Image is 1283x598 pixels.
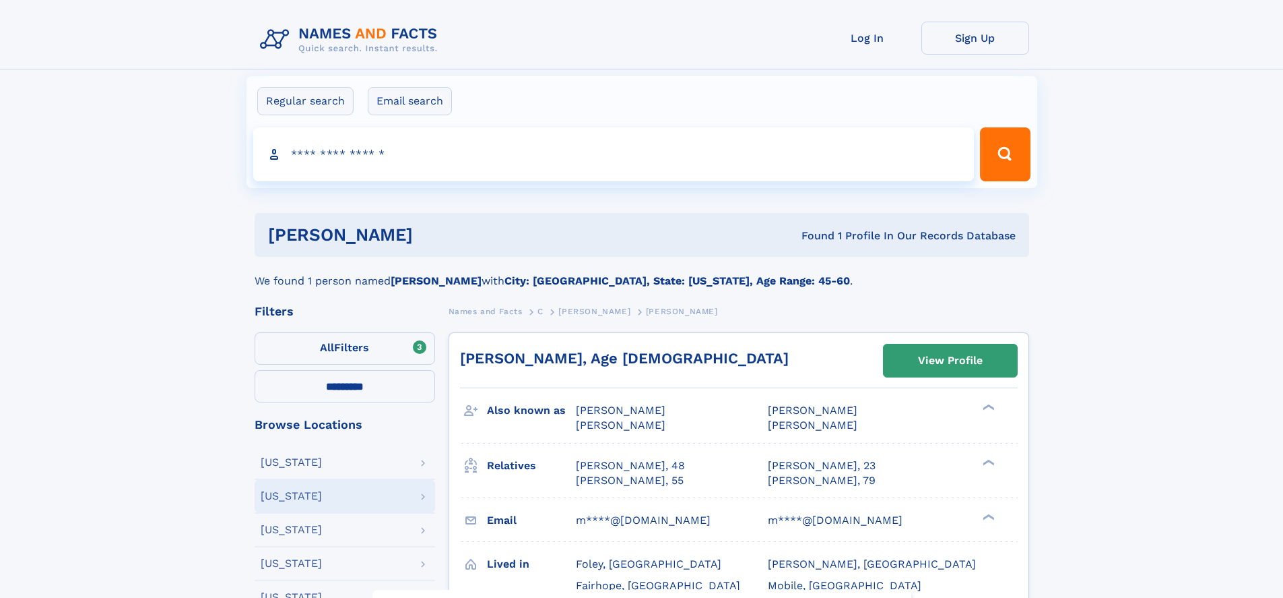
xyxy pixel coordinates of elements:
b: City: [GEOGRAPHIC_DATA], State: [US_STATE], Age Range: 45-60 [504,274,850,287]
img: Logo Names and Facts [255,22,449,58]
span: Fairhope, [GEOGRAPHIC_DATA] [576,579,740,592]
a: [PERSON_NAME], 48 [576,458,685,473]
a: [PERSON_NAME] [558,303,630,320]
a: Log In [814,22,921,55]
h3: Lived in [487,553,576,576]
span: [PERSON_NAME] [558,307,630,316]
button: Search Button [980,127,1030,181]
div: ❯ [979,512,995,521]
div: [US_STATE] [261,457,322,468]
div: Browse Locations [255,419,435,431]
span: All [320,341,334,354]
input: search input [253,127,975,181]
span: Mobile, [GEOGRAPHIC_DATA] [768,579,921,592]
b: [PERSON_NAME] [391,274,482,287]
div: [US_STATE] [261,491,322,502]
a: Sign Up [921,22,1029,55]
a: Names and Facts [449,303,523,320]
span: [PERSON_NAME] [576,404,665,417]
div: We found 1 person named with . [255,257,1029,289]
h1: [PERSON_NAME] [268,227,607,243]
span: Foley, [GEOGRAPHIC_DATA] [576,558,721,570]
label: Email search [368,87,452,115]
div: [US_STATE] [261,525,322,535]
span: C [537,307,544,316]
span: [PERSON_NAME] [646,307,718,316]
a: [PERSON_NAME], Age [DEMOGRAPHIC_DATA] [460,350,789,367]
span: [PERSON_NAME] [768,419,857,431]
div: Found 1 Profile In Our Records Database [607,229,1016,243]
a: C [537,303,544,320]
span: [PERSON_NAME] [576,419,665,431]
label: Filters [255,332,435,365]
span: [PERSON_NAME], [GEOGRAPHIC_DATA] [768,558,976,570]
div: ❯ [979,403,995,412]
span: [PERSON_NAME] [768,404,857,417]
h3: Relatives [487,454,576,477]
div: View Profile [918,345,983,376]
h3: Also known as [487,399,576,422]
div: Filters [255,305,435,318]
a: [PERSON_NAME], 55 [576,473,684,488]
div: [US_STATE] [261,558,322,569]
h3: Email [487,509,576,532]
a: [PERSON_NAME], 23 [768,458,876,473]
a: View Profile [884,345,1017,377]
a: [PERSON_NAME], 79 [768,473,876,488]
label: Regular search [257,87,354,115]
div: ❯ [979,458,995,467]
